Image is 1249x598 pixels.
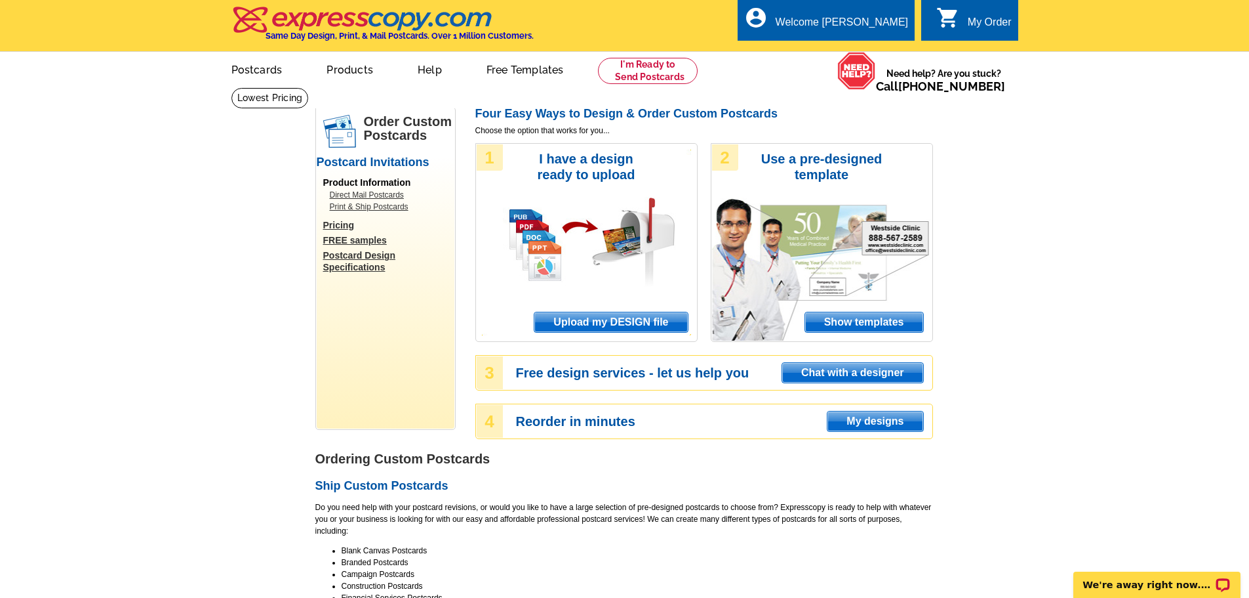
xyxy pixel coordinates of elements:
a: Chat with a designer [782,362,923,383]
img: postcards.png [323,115,356,148]
a: Direct Mail Postcards [330,189,448,201]
a: [PHONE_NUMBER] [898,79,1005,93]
li: Branded Postcards [342,557,933,568]
span: Choose the option that works for you... [475,125,933,137]
a: Upload my DESIGN file [534,312,688,333]
li: Blank Canvas Postcards [342,545,933,557]
h1: Order Custom Postcards [364,115,454,142]
a: FREE samples [323,234,454,246]
a: Help [397,53,463,84]
div: 3 [477,356,503,389]
span: Product Information [323,177,411,188]
span: Chat with a designer [782,363,922,383]
i: account_circle [744,6,768,30]
span: Call [876,79,1005,93]
h3: I have a design ready to upload [519,151,654,182]
a: Free Templates [466,53,585,84]
div: Welcome [PERSON_NAME] [776,16,908,35]
a: Pricing [323,219,454,231]
h3: Use a pre-designed template [755,151,889,182]
div: 2 [712,144,738,171]
h4: Same Day Design, Print, & Mail Postcards. Over 1 Million Customers. [266,31,534,41]
a: Products [306,53,394,84]
a: Postcard Design Specifications [323,249,454,273]
img: help [837,52,876,90]
h2: Ship Custom Postcards [315,479,933,494]
iframe: LiveChat chat widget [1065,557,1249,598]
h2: Postcard Invitations [317,156,454,170]
div: 1 [477,144,503,171]
a: Same Day Design, Print, & Mail Postcards. Over 1 Million Customers. [231,16,534,41]
i: shopping_cart [936,6,960,30]
li: Construction Postcards [342,580,933,592]
span: Need help? Are you stuck? [876,67,1012,93]
a: shopping_cart My Order [936,14,1012,31]
h3: Reorder in minutes [516,416,932,427]
a: Postcards [210,53,304,84]
li: Campaign Postcards [342,568,933,580]
span: Show templates [805,312,923,332]
span: Upload my DESIGN file [534,312,687,332]
div: 4 [477,405,503,438]
strong: Ordering Custom Postcards [315,452,490,466]
span: My designs [827,412,922,431]
a: Show templates [804,312,924,333]
p: Do you need help with your postcard revisions, or would you like to have a large selection of pre... [315,502,933,537]
h2: Four Easy Ways to Design & Order Custom Postcards [475,107,933,121]
h3: Free design services - let us help you [516,367,932,379]
a: My designs [827,411,923,432]
div: My Order [968,16,1012,35]
a: Print & Ship Postcards [330,201,448,213]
